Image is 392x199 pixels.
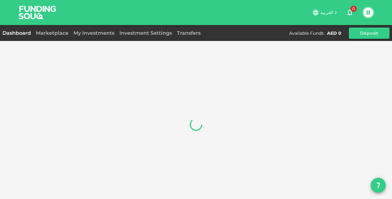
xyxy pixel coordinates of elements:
div: Available Funds : [289,30,324,36]
a: My Investments [71,30,117,36]
div: AED 0 [327,30,341,36]
button: Deposit [349,28,389,39]
a: Investment Settings [117,30,174,36]
a: Transfers [174,30,203,36]
button: B [364,8,373,17]
a: Dashboard [3,30,33,36]
a: Marketplace [33,30,71,36]
span: 0 [350,6,357,12]
span: العربية [320,10,333,15]
button: 0 [344,6,356,19]
button: question [371,178,386,193]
